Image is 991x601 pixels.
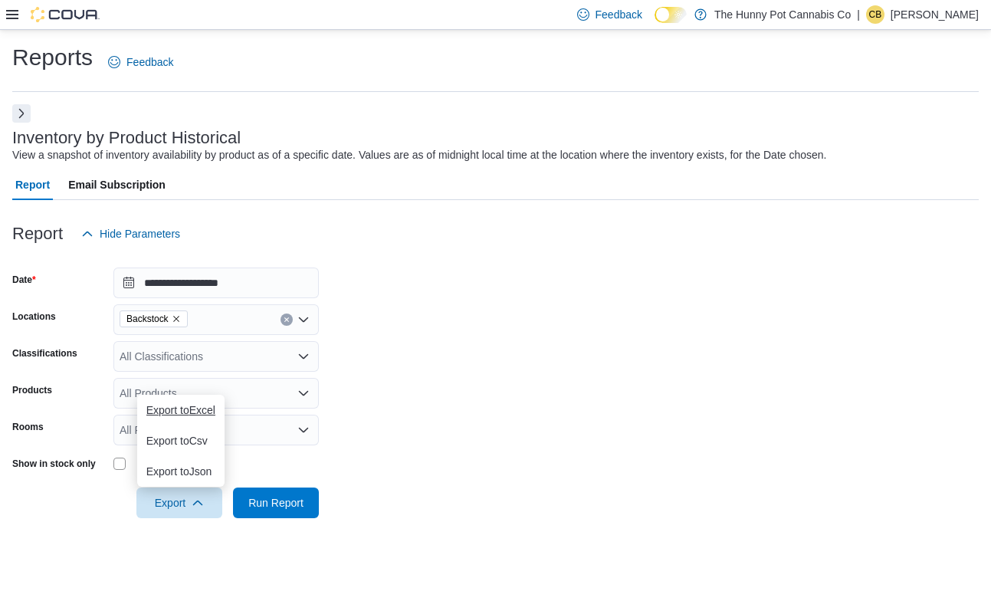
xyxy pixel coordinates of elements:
label: Date [12,274,36,286]
h3: Report [12,225,63,243]
span: Run Report [248,495,304,511]
label: Locations [12,310,56,323]
button: Next [12,104,31,123]
a: Feedback [102,47,179,77]
button: Open list of options [297,424,310,436]
span: Export to Json [146,465,215,478]
div: Christina Brown [866,5,884,24]
p: [PERSON_NAME] [891,5,979,24]
input: Dark Mode [655,7,687,23]
span: Email Subscription [68,169,166,200]
span: Export to Csv [146,435,215,447]
button: Run Report [233,488,319,518]
p: | [857,5,860,24]
label: Show in stock only [12,458,96,470]
button: Export toExcel [137,395,225,425]
span: Backstock [126,311,169,327]
button: Clear input [281,314,293,326]
img: Cova [31,7,100,22]
span: Feedback [596,7,642,22]
p: The Hunny Pot Cannabis Co [714,5,851,24]
label: Rooms [12,421,44,433]
button: Export toCsv [137,425,225,456]
span: CB [869,5,882,24]
button: Export [136,488,222,518]
div: View a snapshot of inventory availability by product as of a specific date. Values are as of midn... [12,147,827,163]
h1: Reports [12,42,93,73]
span: Report [15,169,50,200]
button: Open list of options [297,387,310,399]
button: Open list of options [297,314,310,326]
span: Feedback [126,54,173,70]
label: Classifications [12,347,77,360]
button: Remove Backstock from selection in this group [172,314,181,323]
span: Hide Parameters [100,226,180,241]
span: Backstock [120,310,188,327]
h3: Inventory by Product Historical [12,129,241,147]
span: Export to Excel [146,404,215,416]
input: Press the down key to open a popover containing a calendar. [113,268,319,298]
label: Products [12,384,52,396]
span: Export [146,488,213,518]
button: Open list of options [297,350,310,363]
button: Export toJson [137,456,225,487]
button: Hide Parameters [75,218,186,249]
